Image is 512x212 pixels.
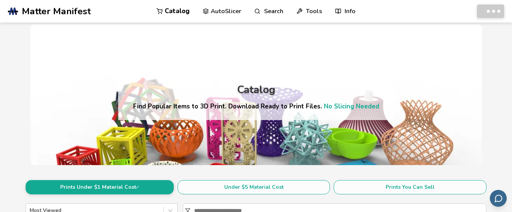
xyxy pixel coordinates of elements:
[178,180,330,194] button: Under $5 Material Cost
[26,180,174,194] button: Prints Under $1 Material Cost✓
[133,102,379,111] h4: Find Popular Items to 3D Print. Download Ready to Print Files.
[22,6,91,17] span: Matter Manifest
[237,84,275,96] div: Catalog
[324,102,379,111] a: No Slicing Needed
[334,180,486,194] button: Prints You Can Sell
[490,190,507,207] button: Send feedback via email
